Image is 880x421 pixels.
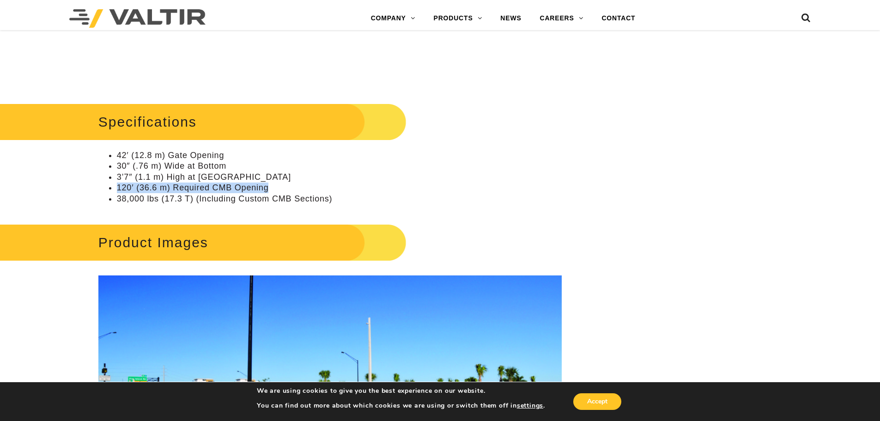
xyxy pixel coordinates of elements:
li: 38,000 lbs (17.3 T) (Including Custom CMB Sections) [117,194,562,204]
a: CONTACT [592,9,644,28]
p: You can find out more about which cookies we are using or switch them off in . [257,402,545,410]
li: 30″ (.76 m) Wide at Bottom [117,161,562,171]
a: NEWS [491,9,530,28]
p: We are using cookies to give you the best experience on our website. [257,387,545,395]
li: 120′ (36.6 m) Required CMB Opening [117,183,562,193]
button: Accept [573,393,621,410]
button: settings [517,402,543,410]
a: COMPANY [362,9,425,28]
li: 42′ (12.8 m) Gate Opening [117,150,562,161]
a: CAREERS [531,9,593,28]
li: 3’7″ (1.1 m) High at [GEOGRAPHIC_DATA] [117,172,562,183]
img: Valtir [69,9,206,28]
a: PRODUCTS [425,9,492,28]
